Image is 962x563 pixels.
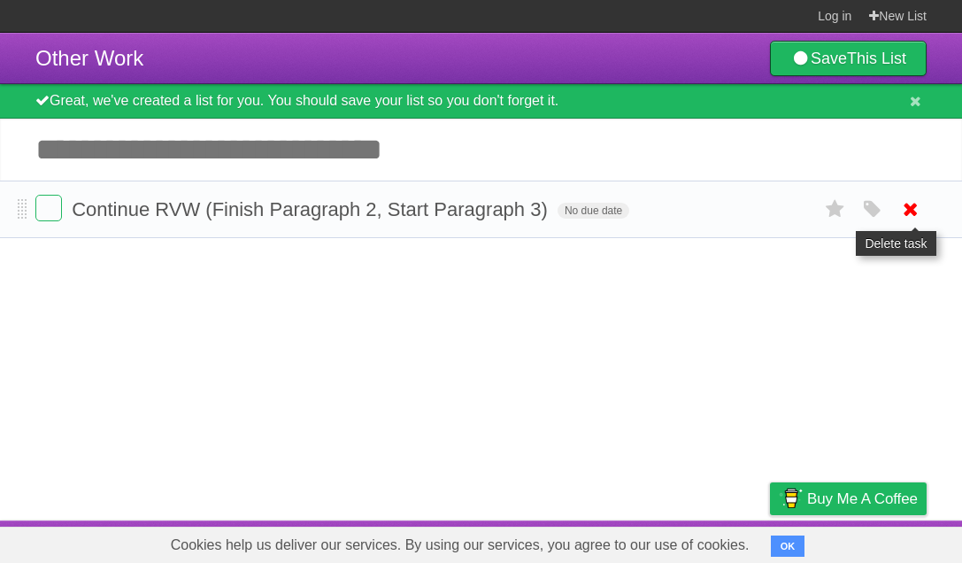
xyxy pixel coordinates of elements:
a: SaveThis List [770,41,927,76]
span: Cookies help us deliver our services. By using our services, you agree to our use of cookies. [153,528,767,563]
span: Buy me a coffee [807,483,918,514]
label: Done [35,195,62,221]
a: Developers [593,525,665,559]
img: Buy me a coffee [779,483,803,513]
a: About [535,525,572,559]
span: Continue RVW (Finish Paragraph 2, Start Paragraph 3) [72,198,552,220]
a: Buy me a coffee [770,482,927,515]
a: Privacy [747,525,793,559]
a: Terms [687,525,726,559]
span: No due date [558,203,629,219]
a: Suggest a feature [815,525,927,559]
button: OK [771,536,805,557]
span: Other Work [35,46,143,70]
b: This List [847,50,906,67]
label: Star task [819,195,852,224]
